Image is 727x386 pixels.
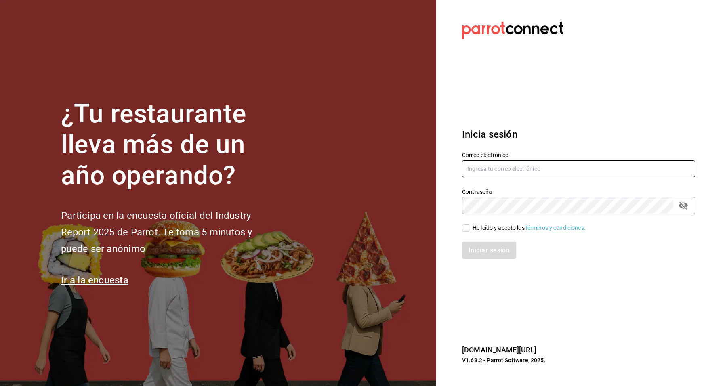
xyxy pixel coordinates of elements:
[61,99,279,191] h1: ¿Tu restaurante lleva más de un año operando?
[462,160,695,177] input: Ingresa tu correo electrónico
[462,346,536,354] a: [DOMAIN_NAME][URL]
[462,127,679,142] h3: Inicia sesión
[473,224,586,232] div: He leído y acepto los
[61,275,128,286] a: Ir a la encuesta
[462,356,679,364] p: V1.68.2 - Parrot Software, 2025.
[677,199,690,212] button: passwordField
[525,224,586,231] a: Términos y condiciones.
[61,208,279,257] h2: Participa en la encuesta oficial del Industry Report 2025 de Parrot. Te toma 5 minutos y puede se...
[462,152,695,157] label: Correo electrónico
[462,189,695,194] label: Contraseña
